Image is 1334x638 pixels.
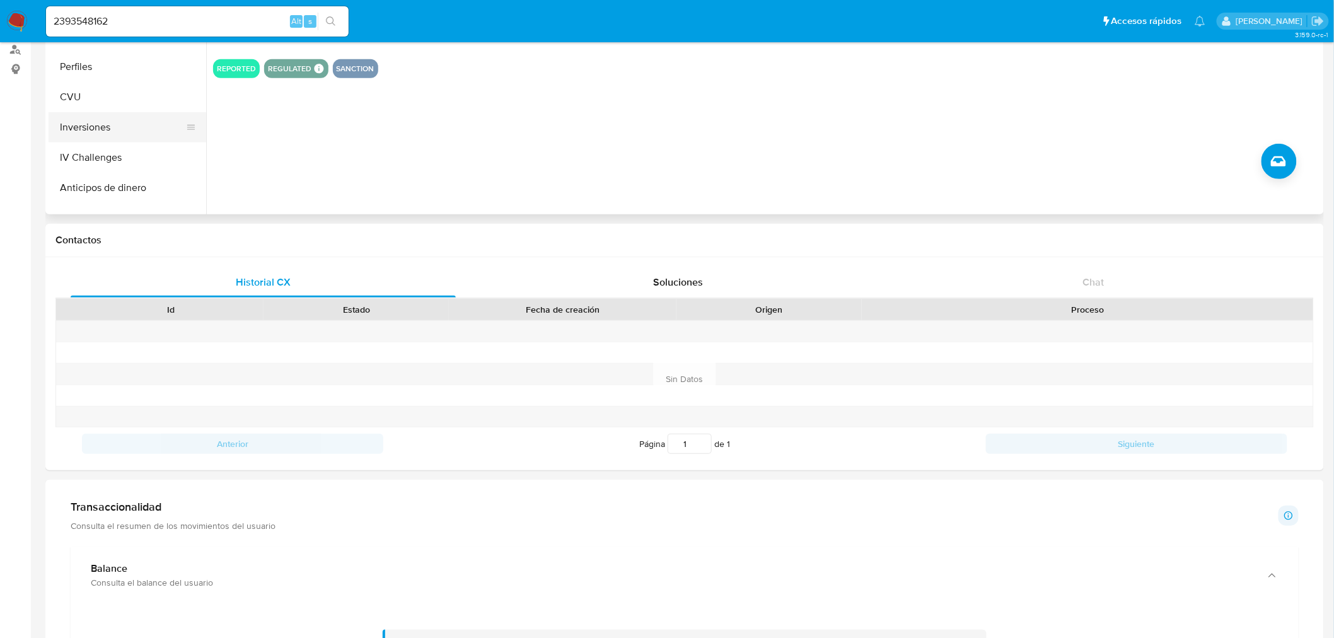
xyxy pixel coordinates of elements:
a: Salir [1311,14,1325,28]
p: ignacio.bagnardi@mercadolibre.com [1236,15,1307,27]
button: Siguiente [986,434,1287,454]
div: Estado [272,303,440,316]
span: s [308,15,312,27]
button: Perfiles [49,52,206,82]
div: Origen [685,303,853,316]
button: Direcciones [49,203,206,233]
span: Soluciones [654,275,704,289]
span: Accesos rápidos [1111,14,1182,28]
button: search-icon [318,13,344,30]
span: Historial CX [236,275,291,289]
span: Chat [1083,275,1105,289]
div: Fecha de creación [458,303,668,316]
button: Anterior [82,434,383,454]
span: Página de [639,434,730,454]
div: Proceso [871,303,1304,316]
div: Id [87,303,255,316]
span: 3.159.0-rc-1 [1295,30,1328,40]
span: Alt [291,15,301,27]
button: CVU [49,82,206,112]
button: Anticipos de dinero [49,173,206,203]
h1: Contactos [55,234,1314,246]
a: Notificaciones [1195,16,1205,26]
span: 1 [727,438,730,450]
input: Buscar usuario o caso... [46,13,349,30]
button: IV Challenges [49,142,206,173]
button: Inversiones [49,112,196,142]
